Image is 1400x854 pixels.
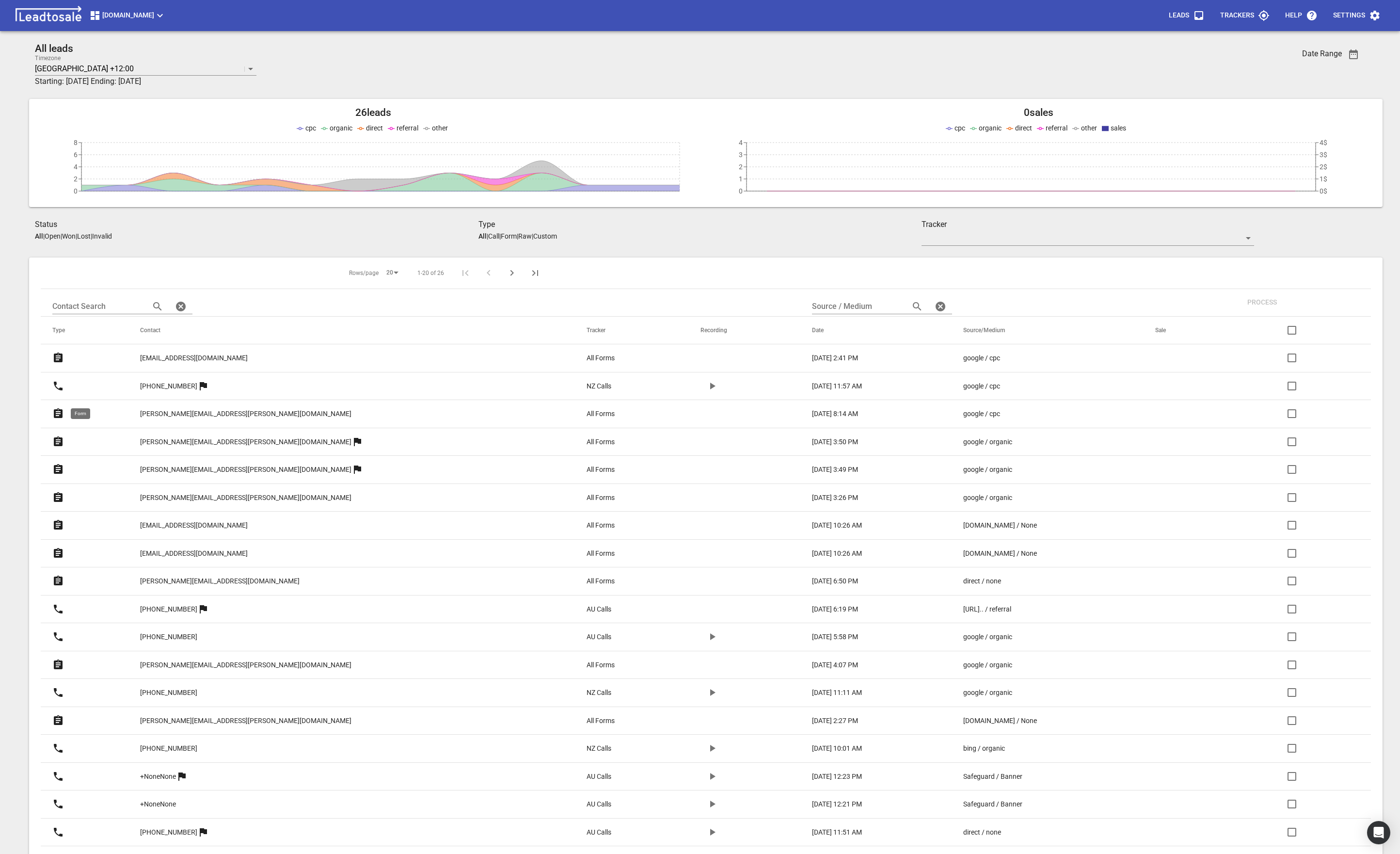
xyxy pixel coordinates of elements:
[140,604,197,614] p: [PHONE_NUMBER]
[812,772,924,782] a: [DATE] 12:23 PM
[85,6,170,25] button: [DOMAIN_NAME]
[575,317,689,344] th: Tracker
[305,124,316,132] span: cpc
[952,317,1144,344] th: Source/Medium
[41,317,128,344] th: Type
[587,437,615,447] p: All Forms
[35,232,43,240] aside: All
[963,548,1037,559] p: [DOMAIN_NAME] / None
[1220,11,1254,20] p: Trackers
[812,437,858,447] p: [DATE] 3:50 PM
[140,402,351,426] a: [PERSON_NAME][EMAIL_ADDRESS][PERSON_NAME][DOMAIN_NAME]
[800,317,952,344] th: Date
[812,799,862,809] p: [DATE] 12:21 PM
[1111,124,1126,132] span: sales
[52,548,64,559] svg: Form
[140,688,197,698] p: [PHONE_NUMBER]
[140,520,248,531] p: [EMAIL_ADDRESS][DOMAIN_NAME]
[812,353,858,363] p: [DATE] 2:41 PM
[587,604,611,614] p: AU Calls
[587,604,662,614] a: AU Calls
[963,437,1012,447] p: google / organic
[52,798,64,810] svg: Call
[812,688,862,698] p: [DATE] 11:11 AM
[963,772,1116,782] a: Safeguard / Banner
[1320,151,1327,159] tspan: 3$
[963,632,1012,642] p: google / organic
[963,660,1116,670] a: google / organic
[140,632,197,642] p: [PHONE_NUMBER]
[587,409,615,419] p: All Forms
[587,743,662,754] a: NZ Calls
[140,827,197,838] p: [PHONE_NUMBER]
[1144,317,1228,344] th: Sale
[35,55,61,61] label: Timezone
[349,269,379,277] span: Rows/page
[140,548,248,559] p: [EMAIL_ADDRESS][DOMAIN_NAME]
[587,353,615,363] p: All Forms
[812,827,924,838] a: [DATE] 11:51 AM
[52,715,64,726] svg: Form
[812,827,862,838] p: [DATE] 11:51 AM
[812,353,924,363] a: [DATE] 2:41 PM
[140,681,197,705] a: [PHONE_NUMBER]
[140,709,351,733] a: [PERSON_NAME][EMAIL_ADDRESS][PERSON_NAME][DOMAIN_NAME]
[140,743,197,754] p: [PHONE_NUMBER]
[140,346,248,370] a: [EMAIL_ADDRESS][DOMAIN_NAME]
[706,107,1371,119] h2: 0 sales
[140,374,197,398] a: [PHONE_NUMBER]
[52,659,64,671] svg: Form
[52,436,64,448] svg: Form
[963,409,1000,419] p: google / cpc
[812,437,924,447] a: [DATE] 3:50 PM
[517,232,518,240] span: |
[587,353,662,363] a: All Forms
[74,187,78,195] tspan: 0
[963,688,1012,698] p: google / organic
[812,548,924,559] a: [DATE] 10:26 AM
[382,266,402,279] div: 20
[140,353,248,363] p: [EMAIL_ADDRESS][DOMAIN_NAME]
[963,381,1116,391] a: google / cpc
[812,660,858,670] p: [DATE] 4:07 PM
[963,465,1116,475] a: google / organic
[963,597,1116,621] a: [URL].. / referral
[140,737,197,760] a: [PHONE_NUMBER]
[963,520,1116,531] a: [DOMAIN_NAME] / None
[140,493,351,503] p: [PERSON_NAME][EMAIL_ADDRESS][PERSON_NAME][DOMAIN_NAME]
[963,716,1116,726] a: [DOMAIN_NAME] / None
[587,465,615,475] p: All Forms
[140,792,176,816] a: +NoneNone
[812,799,924,809] a: [DATE] 12:21 PM
[812,520,924,531] a: [DATE] 10:26 AM
[963,465,1012,475] p: google / organic
[587,493,615,503] p: All Forms
[487,232,488,240] span: |
[176,771,188,782] svg: More than one lead from this user
[77,232,91,240] p: Lost
[197,603,209,615] svg: More than one lead from this user
[1320,163,1327,171] tspan: 2$
[812,688,924,698] a: [DATE] 11:11 AM
[52,492,64,503] svg: Form
[91,232,92,240] span: |
[532,232,533,240] span: |
[140,381,197,391] p: [PHONE_NUMBER]
[1342,43,1365,66] button: Date Range
[500,261,524,285] button: Next Page
[963,548,1116,559] a: [DOMAIN_NAME] / None
[963,772,1022,782] p: Safeguard / Banner
[963,827,1001,838] p: direct / none
[52,575,64,587] svg: Form
[963,576,1001,586] p: direct / none
[963,493,1012,503] p: google / organic
[587,716,662,726] a: All Forms
[587,381,662,391] a: NZ Calls
[45,232,61,240] p: Open
[739,139,743,146] tspan: 4
[812,493,924,503] a: [DATE] 3:26 PM
[955,124,965,132] span: cpc
[1333,11,1365,20] p: Settings
[1302,49,1342,58] h3: Date Range
[963,493,1116,503] a: google / organic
